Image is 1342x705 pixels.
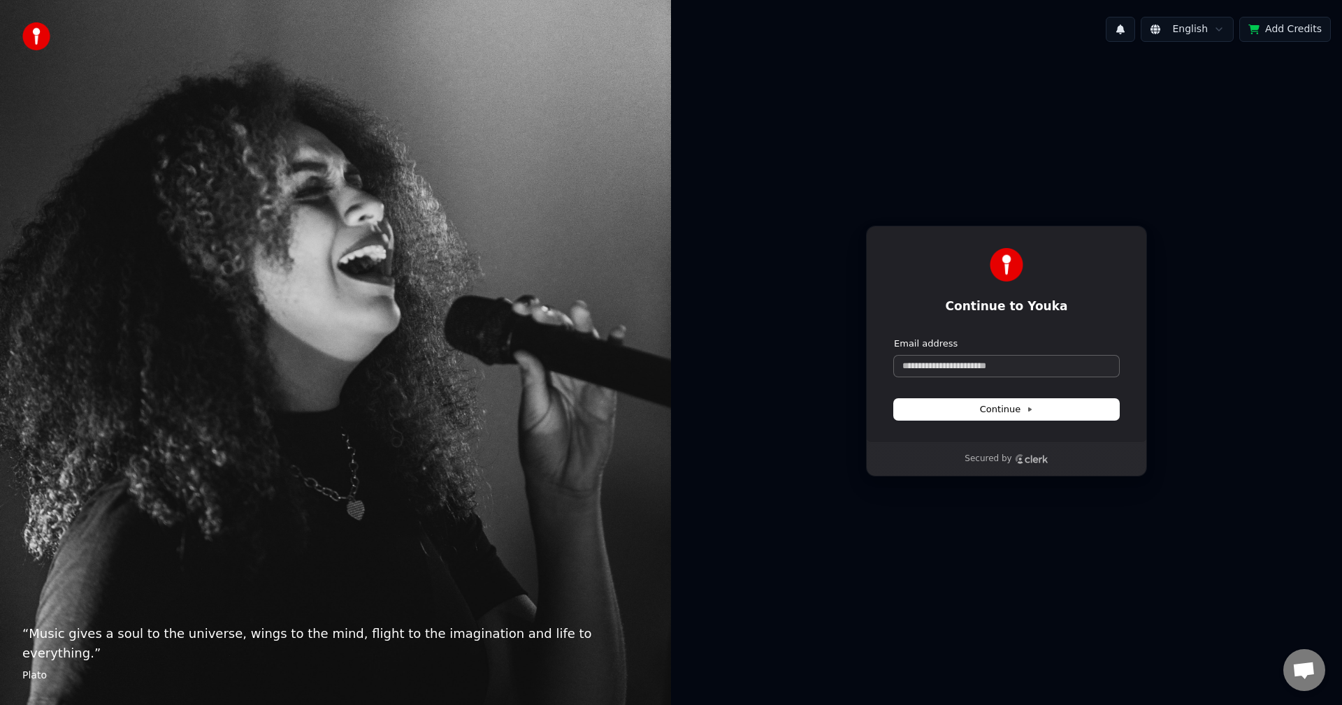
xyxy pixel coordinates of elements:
[965,453,1011,465] p: Secured by
[990,248,1023,282] img: Youka
[1239,17,1331,42] button: Add Credits
[894,399,1119,420] button: Continue
[22,22,50,50] img: youka
[894,337,958,350] label: Email address
[980,403,1033,416] span: Continue
[1015,454,1048,464] a: Clerk logo
[894,298,1119,315] h1: Continue to Youka
[22,624,649,663] p: “ Music gives a soul to the universe, wings to the mind, flight to the imagination and life to ev...
[1283,649,1325,691] div: Open chat
[22,669,649,683] footer: Plato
